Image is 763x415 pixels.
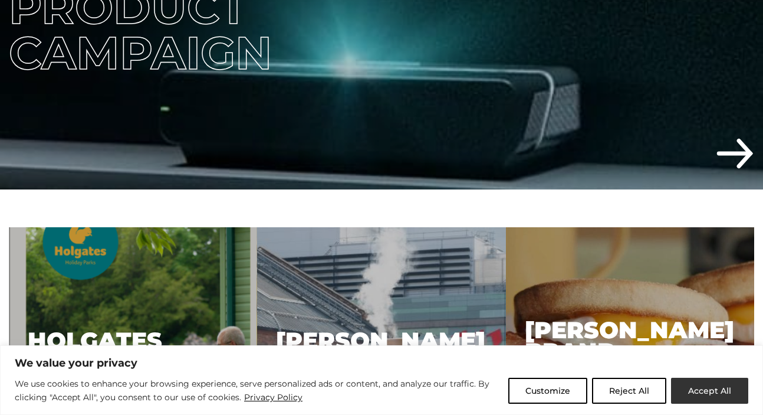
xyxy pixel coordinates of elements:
[15,356,748,370] p: We value your privacy
[508,378,587,404] button: Customize
[15,377,499,405] p: We use cookies to enhance your browsing experience, serve personalized ads or content, and analyz...
[671,378,748,404] button: Accept All
[592,378,666,404] button: Reject All
[244,390,303,404] a: Privacy Policy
